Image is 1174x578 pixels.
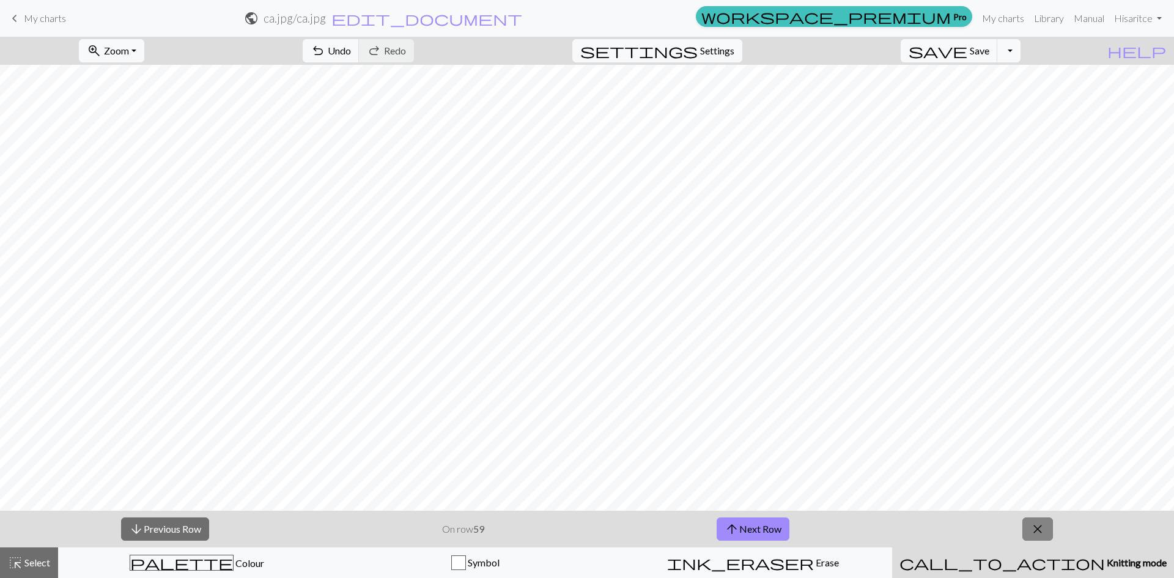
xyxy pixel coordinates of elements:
[466,557,500,568] span: Symbol
[1105,557,1167,568] span: Knitting mode
[244,10,259,27] span: public
[8,554,23,571] span: highlight_alt
[580,42,698,59] span: settings
[701,8,951,25] span: workspace_premium
[892,547,1174,578] button: Knitting mode
[87,42,102,59] span: zoom_in
[129,521,144,538] span: arrow_downward
[303,39,360,62] button: Undo
[121,517,209,541] button: Previous Row
[79,39,144,62] button: Zoom
[970,45,989,56] span: Save
[667,554,814,571] span: ink_eraser
[311,42,325,59] span: undo
[473,523,484,535] strong: 59
[130,554,233,571] span: palette
[725,521,739,538] span: arrow_upward
[7,10,22,27] span: keyboard_arrow_left
[700,43,734,58] span: Settings
[814,557,839,568] span: Erase
[1109,6,1167,31] a: Hisaritce
[264,11,326,25] h2: ca.jpg / ca.jpg
[572,39,742,62] button: SettingsSettings
[580,43,698,58] i: Settings
[717,517,789,541] button: Next Row
[909,42,967,59] span: save
[23,557,50,568] span: Select
[1107,42,1166,59] span: help
[1029,6,1069,31] a: Library
[331,10,522,27] span: edit_document
[977,6,1029,31] a: My charts
[1030,521,1045,538] span: close
[336,547,615,578] button: Symbol
[328,45,351,56] span: Undo
[614,547,892,578] button: Erase
[696,6,972,27] a: Pro
[442,522,484,536] p: On row
[58,547,336,578] button: Colour
[7,8,66,29] a: My charts
[899,554,1105,571] span: call_to_action
[24,12,66,24] span: My charts
[901,39,998,62] button: Save
[1069,6,1109,31] a: Manual
[104,45,129,56] span: Zoom
[234,557,264,569] span: Colour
